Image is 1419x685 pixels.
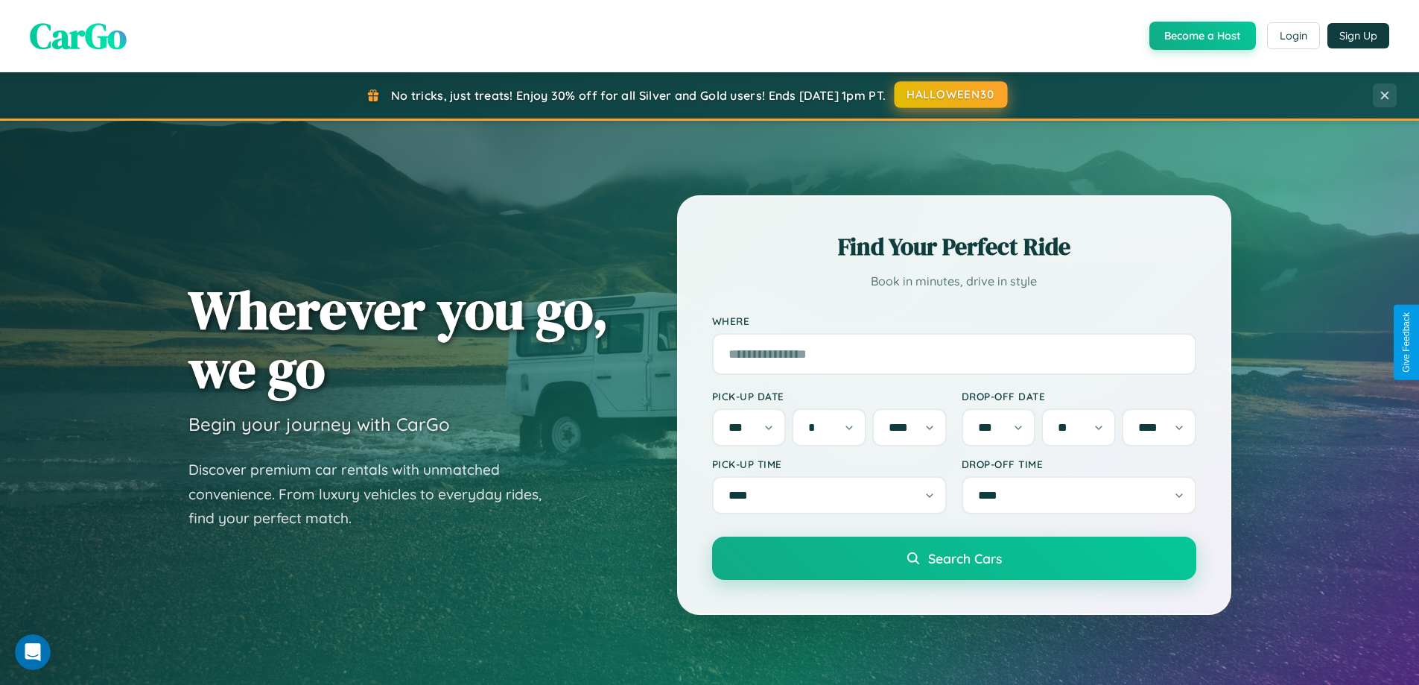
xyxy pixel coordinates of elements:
[962,458,1196,470] label: Drop-off Time
[391,88,886,103] span: No tricks, just treats! Enjoy 30% off for all Silver and Gold users! Ends [DATE] 1pm PT.
[712,271,1196,292] p: Book in minutes, drive in style
[712,537,1196,580] button: Search Cars
[895,81,1008,108] button: HALLOWEEN30
[188,458,561,531] p: Discover premium car rentals with unmatched convenience. From luxury vehicles to everyday rides, ...
[962,390,1196,403] label: Drop-off Date
[712,230,1196,263] h2: Find Your Perfect Ride
[712,458,947,470] label: Pick-up Time
[712,315,1196,327] label: Where
[15,634,51,670] iframe: Intercom live chat
[1401,312,1412,373] div: Give Feedback
[1327,23,1389,48] button: Sign Up
[712,390,947,403] label: Pick-up Date
[30,11,127,60] span: CarGo
[1267,22,1320,49] button: Login
[928,550,1002,566] span: Search Cars
[188,413,450,435] h3: Begin your journey with CarGo
[1149,22,1256,50] button: Become a Host
[188,280,609,398] h1: Wherever you go, we go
